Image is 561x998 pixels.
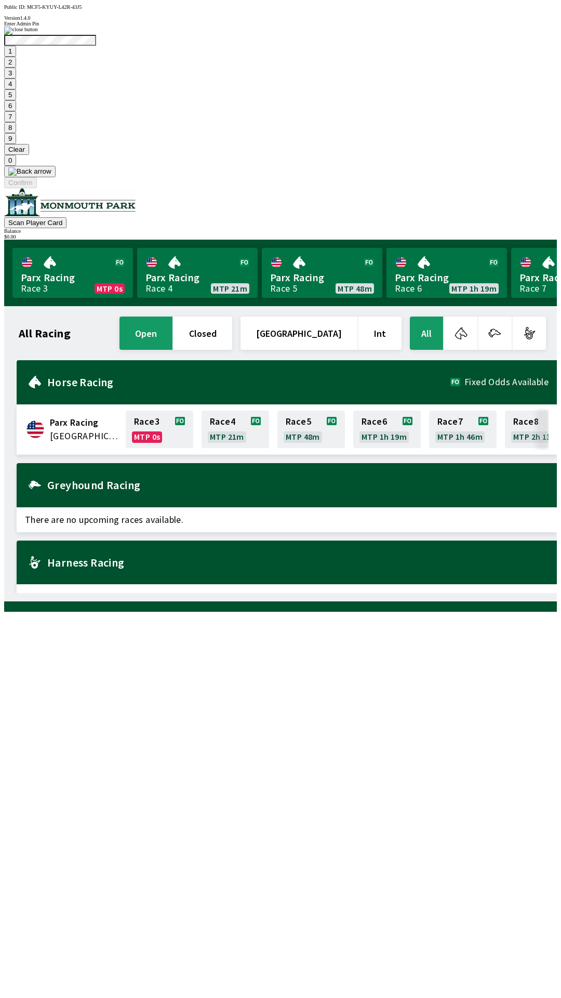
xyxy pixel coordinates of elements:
[97,284,123,293] span: MTP 0s
[4,78,16,89] button: 4
[270,284,297,293] div: Race 5
[47,481,549,489] h2: Greyhound Racing
[47,558,549,567] h2: Harness Racing
[4,100,16,111] button: 6
[21,284,48,293] div: Race 3
[513,432,558,441] span: MTP 2h 13m
[4,133,16,144] button: 9
[386,248,507,298] a: Parx RacingRace 6MTP 1h 19m
[119,317,172,350] button: open
[513,417,539,426] span: Race 8
[4,68,16,78] button: 3
[50,429,119,443] span: United States
[4,27,38,35] img: close button
[145,271,249,284] span: Parx Racing
[202,411,269,448] a: Race4MTP 21m
[4,111,16,122] button: 7
[213,284,247,293] span: MTP 21m
[4,144,29,155] button: Clear
[286,432,320,441] span: MTP 48m
[8,167,51,176] img: Back arrow
[358,317,402,350] button: Int
[4,217,66,228] button: Scan Player Card
[338,284,372,293] span: MTP 48m
[4,4,557,10] div: Public ID:
[277,411,345,448] a: Race5MTP 48m
[210,432,244,441] span: MTP 21m
[173,317,232,350] button: closed
[286,417,311,426] span: Race 5
[451,284,497,293] span: MTP 1h 19m
[410,317,443,350] button: All
[464,378,549,386] span: Fixed Odds Available
[241,317,357,350] button: [GEOGRAPHIC_DATA]
[12,248,133,298] a: Parx RacingRace 3MTP 0s
[134,432,160,441] span: MTP 0s
[134,417,159,426] span: Race 3
[4,155,16,166] button: 0
[437,432,483,441] span: MTP 1h 46m
[519,284,546,293] div: Race 7
[4,89,16,100] button: 5
[50,416,119,429] span: Parx Racing
[19,329,71,337] h1: All Racing
[4,57,16,68] button: 2
[21,271,125,284] span: Parx Racing
[4,234,557,240] div: $ 0.00
[437,417,463,426] span: Race 7
[270,271,374,284] span: Parx Racing
[17,507,557,532] span: There are no upcoming races available.
[4,228,557,234] div: Balance
[353,411,421,448] a: Race6MTP 1h 19m
[47,378,450,386] h2: Horse Racing
[362,432,407,441] span: MTP 1h 19m
[4,21,557,27] div: Enter Admin Pin
[395,271,499,284] span: Parx Racing
[395,284,422,293] div: Race 6
[4,15,557,21] div: Version 1.4.0
[17,584,557,609] span: There are no upcoming races available.
[145,284,172,293] div: Race 4
[27,4,82,10] span: MCF5-KYUY-L42R-43J5
[362,417,387,426] span: Race 6
[4,177,37,188] button: Confirm
[262,248,382,298] a: Parx RacingRace 5MTP 48m
[429,411,497,448] a: Race7MTP 1h 46m
[4,122,16,133] button: 8
[137,248,258,298] a: Parx RacingRace 4MTP 21m
[210,417,235,426] span: Race 4
[4,188,136,216] img: venue logo
[4,46,16,57] button: 1
[126,411,193,448] a: Race3MTP 0s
